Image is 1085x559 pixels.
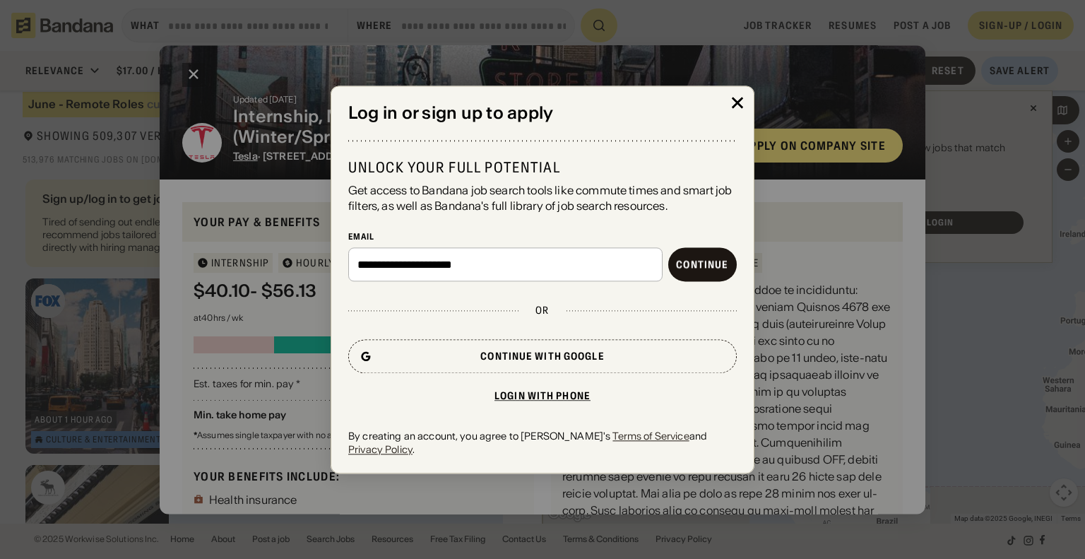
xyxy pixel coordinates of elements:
[480,352,604,362] div: Continue with Google
[348,158,737,177] div: Unlock your full potential
[348,103,737,124] div: Log in or sign up to apply
[494,392,591,401] div: Login with phone
[676,260,728,270] div: Continue
[612,430,689,443] a: Terms of Service
[535,305,549,317] div: or
[348,430,737,456] div: By creating an account, you agree to [PERSON_NAME]'s and .
[348,182,737,214] div: Get access to Bandana job search tools like commute times and smart job filters, as well as Banda...
[348,443,413,456] a: Privacy Policy
[348,231,737,242] div: Email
